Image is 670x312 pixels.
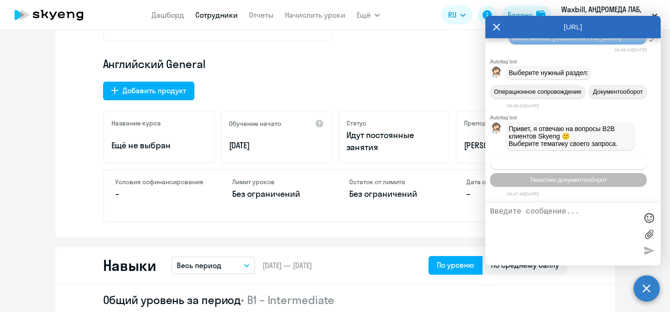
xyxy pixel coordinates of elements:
a: Сотрудники [195,10,238,20]
h5: Преподаватель [464,119,511,127]
p: Waxbill, АНДРОМЕДА ЛАБ, ООО [561,4,648,26]
button: Waxbill, АНДРОМЕДА ЛАБ, ООО [557,4,662,26]
button: Ещё [357,6,380,24]
button: Балансbalance [502,6,551,24]
div: Autofaq bot [490,115,661,120]
span: Операционное сопровождение [494,88,581,95]
div: Добавить продукт [123,85,186,96]
span: Ещё [357,9,371,21]
h5: Название курса [111,119,161,127]
button: Весь период [171,257,255,274]
h4: Условия софинансирования [115,178,204,186]
button: Тематики документооборот [490,173,647,187]
div: Autofaq bot [490,59,661,64]
div: Баланс [508,9,532,21]
p: Ещё не выбран [111,139,207,152]
span: Выберите нужный раздел: [509,69,588,76]
h5: Статус [346,119,366,127]
h2: Общий уровень за период [103,292,567,307]
button: Документооборот [589,85,647,98]
span: RU [448,9,456,21]
a: Отчеты [249,10,274,20]
button: RU [442,6,472,24]
time: 09:46:24[DATE] [615,47,647,52]
time: 09:47:46[DATE] [507,191,539,196]
span: • B1 – Intermediate [241,293,334,307]
div: По уровню [437,259,474,270]
p: [DATE] [229,139,324,152]
p: Без ограничений [349,188,438,200]
p: Идут постоянные занятия [346,129,442,153]
h5: Обучение начато [229,119,281,128]
p: Без ограничений [232,188,321,200]
p: [PERSON_NAME] [464,139,559,152]
span: Привет, я отвечаю на вопросы B2B клиентов Skyeng 🙂 Выберите тематику своего запроса. [509,125,618,147]
button: Добавить продукт [103,82,194,100]
p: – [115,188,204,200]
a: Дашборд [152,10,184,20]
button: Операционное сопровождение [490,156,647,169]
p: – [466,188,555,200]
button: Операционное сопровождение [490,85,585,98]
label: Лимит 10 файлов [642,227,656,241]
time: 09:46:25[DATE] [507,103,539,108]
img: balance [536,10,546,20]
h4: Дата обновления лимита [466,178,555,186]
img: bot avatar [490,123,502,136]
p: Весь период [177,260,221,271]
img: bot avatar [490,67,502,80]
h2: Навыки [103,256,156,275]
h4: Лимит уроков [232,178,321,186]
span: Тематики документооборот [530,176,607,183]
span: [DATE] — [DATE] [262,260,312,270]
span: Английский General [103,56,206,71]
span: Документооборот [593,88,643,95]
h4: Остаток от лимита [349,178,438,186]
a: Начислить уроки [285,10,345,20]
span: Операционное сопровождение [525,159,612,166]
